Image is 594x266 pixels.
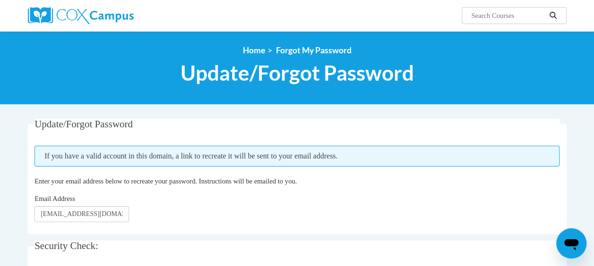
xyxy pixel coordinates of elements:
[34,118,133,130] span: Update/Forgot Password
[243,45,265,55] a: Home
[546,10,560,21] button: Search
[28,7,198,24] a: Cox Campus
[181,60,414,85] span: Update/Forgot Password
[34,146,560,166] span: If you have a valid account in this domain, a link to recreate it will be sent to your email addr...
[34,195,75,202] span: Email Address
[556,228,586,258] iframe: Button to launch messaging window
[34,177,297,185] span: Enter your email address below to recreate your password. Instructions will be emailed to you.
[276,45,352,55] span: Forgot My Password
[28,7,134,24] img: Cox Campus
[34,206,129,222] input: Email
[470,10,546,21] input: Search Courses
[34,240,98,251] span: Security Check:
